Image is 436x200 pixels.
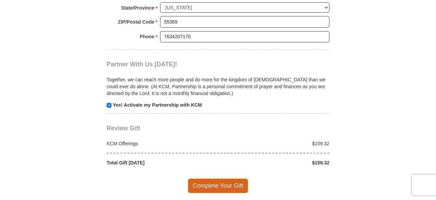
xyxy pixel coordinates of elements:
div: KCM Offerings [103,140,218,147]
strong: Yes! Activate my Partnership with KCM [113,102,202,108]
div: $159.32 [218,140,333,147]
p: Together, we can reach more people and do more for the kingdom of [DEMOGRAPHIC_DATA] than we coul... [107,76,329,97]
span: Review Gift [107,125,140,132]
span: Complete Your Gift [188,178,249,193]
strong: ZIP/Postal Code [118,17,155,27]
div: Total Gift [DATE] [103,159,218,166]
strong: State/Province [121,3,154,13]
div: $159.32 [218,159,333,166]
strong: Phone [140,32,155,41]
span: Partner With Us [DATE]! [107,61,177,68]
